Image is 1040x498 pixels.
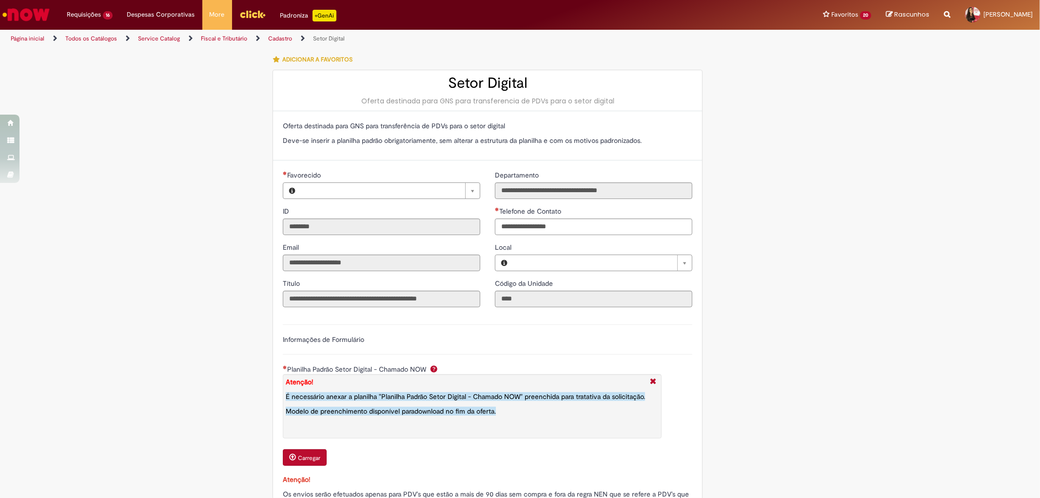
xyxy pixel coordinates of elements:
span: Adicionar a Favoritos [282,56,353,63]
a: Setor Digital [313,35,345,42]
small: Carregar [298,454,320,462]
input: Email [283,255,480,271]
span: Somente leitura - Código da Unidade [495,279,555,288]
span: É necessário anexar a planilha "Planilha Padrão Setor Digital - Chamado NOW" preenchida para trat... [286,392,645,401]
input: Departamento [495,182,692,199]
h2: Setor Digital [283,75,692,91]
span: Rascunhos [894,10,929,19]
a: Limpar campo Favorecido [301,183,480,199]
label: Informações de Formulário [283,335,364,344]
span: 20 [860,11,871,20]
input: Código da Unidade [495,291,692,307]
input: ID [283,219,480,235]
label: Somente leitura - Título [283,279,302,288]
input: Título [283,291,480,307]
a: Limpar campo Local [513,255,692,271]
span: Ajuda para Planilha Padrão Setor Digital - Chamado NOW [428,365,440,373]
label: Somente leitura - Email [283,242,301,252]
span: Somente leitura - Email [283,243,301,252]
ul: Trilhas de página [7,30,686,48]
img: click_logo_yellow_360x200.png [239,7,266,21]
a: download no fim da oferta. [414,407,496,416]
label: Somente leitura - Departamento [495,170,541,180]
span: Despesas Corporativas [127,10,195,20]
p: Deve-se inserir a planilha padrão obrigatoriamente, sem alterar a estrutura da planilha e com os ... [283,136,692,145]
span: Atenção! [283,475,310,484]
span: Necessários [283,365,287,369]
div: Oferta destinada para GNS para transferencia de PDVs para o setor digital [283,96,692,106]
a: Página inicial [11,35,44,42]
p: Oferta destinada para GNS para transferência de PDVs para o setor digital [283,121,692,131]
span: Somente leitura - ID [283,207,291,216]
a: Fiscal e Tributário [201,35,247,42]
span: More [210,10,225,20]
img: ServiceNow [1,5,51,24]
a: Cadastro [268,35,292,42]
label: Somente leitura - ID [283,206,291,216]
i: Fechar More information Por question_planilha_padrao_setor [648,377,659,387]
span: Obrigatório Preenchido [495,207,499,211]
span: Necessários [283,171,287,175]
a: Todos os Catálogos [65,35,117,42]
span: Modelo de preenchimento disponível para [286,407,496,416]
p: +GenAi [313,10,336,21]
button: Favorecido, Visualizar este registro [283,183,301,199]
span: Somente leitura - Título [283,279,302,288]
span: Telefone de Contato [499,207,563,216]
a: Service Catalog [138,35,180,42]
button: Carregar anexo de Planilha Padrão Setor Digital - Chamado NOW Required [283,449,327,466]
label: Somente leitura - Código da Unidade [495,279,555,288]
input: Telefone de Contato [495,219,692,235]
div: Padroniza [280,10,336,21]
span: Atenção! [286,378,313,386]
span: Local [495,243,513,252]
span: Somente leitura - Departamento [495,171,541,179]
a: Rascunhos [886,10,929,20]
span: Requisições [67,10,101,20]
span: 16 [103,11,113,20]
span: Favoritos [831,10,858,20]
span: Planilha Padrão Setor Digital - Chamado NOW [287,365,428,374]
span: [PERSON_NAME] [983,10,1033,19]
button: Adicionar a Favoritos [273,49,358,70]
button: Local, Visualizar este registro [495,255,513,271]
span: Necessários - Favorecido [287,171,323,179]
